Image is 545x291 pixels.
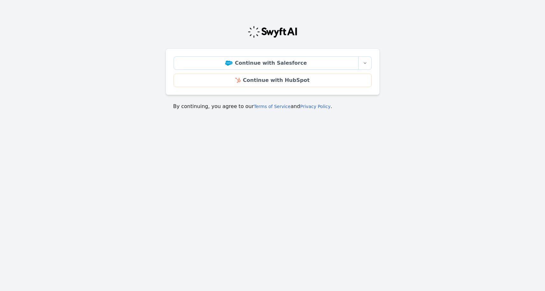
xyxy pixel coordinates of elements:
img: HubSpot [235,78,240,83]
p: By continuing, you agree to our and . [173,103,372,110]
img: Swyft Logo [247,25,298,38]
a: Privacy Policy [300,104,330,109]
a: Continue with Salesforce [174,56,359,70]
img: Salesforce [225,61,233,66]
a: Terms of Service [254,104,290,109]
a: Continue with HubSpot [174,74,372,87]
